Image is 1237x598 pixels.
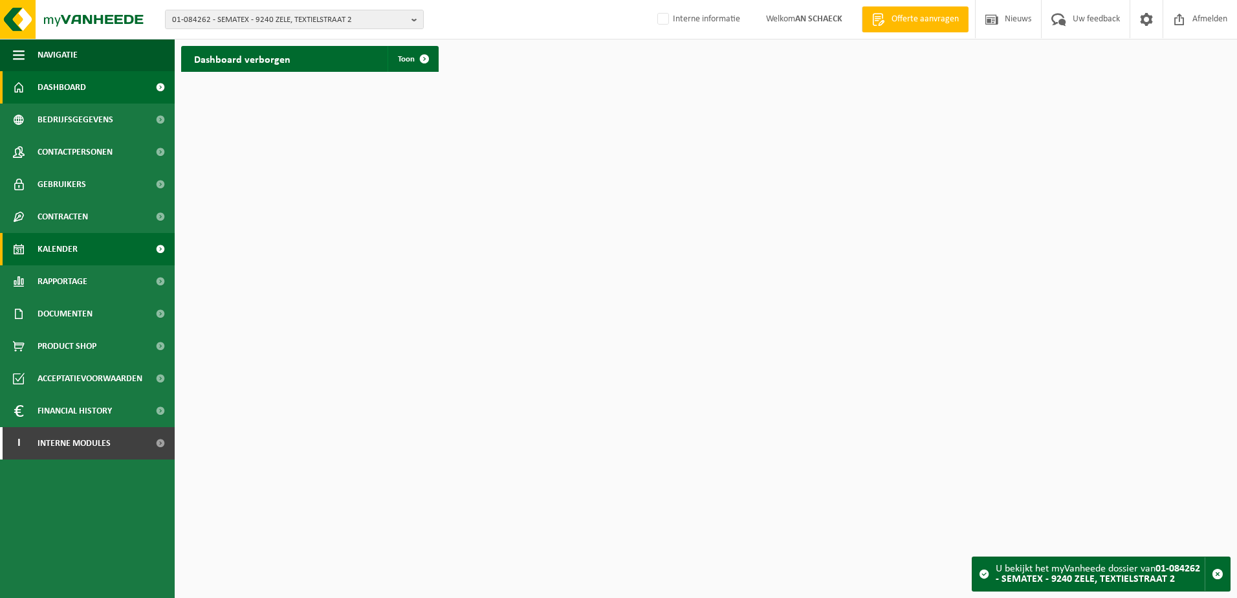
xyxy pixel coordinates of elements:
span: I [13,427,25,460]
span: Documenten [38,298,93,330]
span: Gebruikers [38,168,86,201]
strong: 01-084262 - SEMATEX - 9240 ZELE, TEXTIELSTRAAT 2 [996,564,1200,584]
span: Bedrijfsgegevens [38,104,113,136]
span: Kalender [38,233,78,265]
span: Acceptatievoorwaarden [38,362,142,395]
button: 01-084262 - SEMATEX - 9240 ZELE, TEXTIELSTRAAT 2 [165,10,424,29]
span: Rapportage [38,265,87,298]
a: Toon [388,46,437,72]
span: Offerte aanvragen [888,13,962,26]
span: Product Shop [38,330,96,362]
span: Financial History [38,395,112,427]
div: U bekijkt het myVanheede dossier van [996,557,1205,591]
span: Interne modules [38,427,111,460]
h2: Dashboard verborgen [181,46,303,71]
span: Navigatie [38,39,78,71]
span: Toon [398,55,415,63]
span: Contracten [38,201,88,233]
a: Offerte aanvragen [862,6,969,32]
strong: AN SCHAECK [795,14,842,24]
span: 01-084262 - SEMATEX - 9240 ZELE, TEXTIELSTRAAT 2 [172,10,406,30]
span: Dashboard [38,71,86,104]
label: Interne informatie [655,10,740,29]
span: Contactpersonen [38,136,113,168]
